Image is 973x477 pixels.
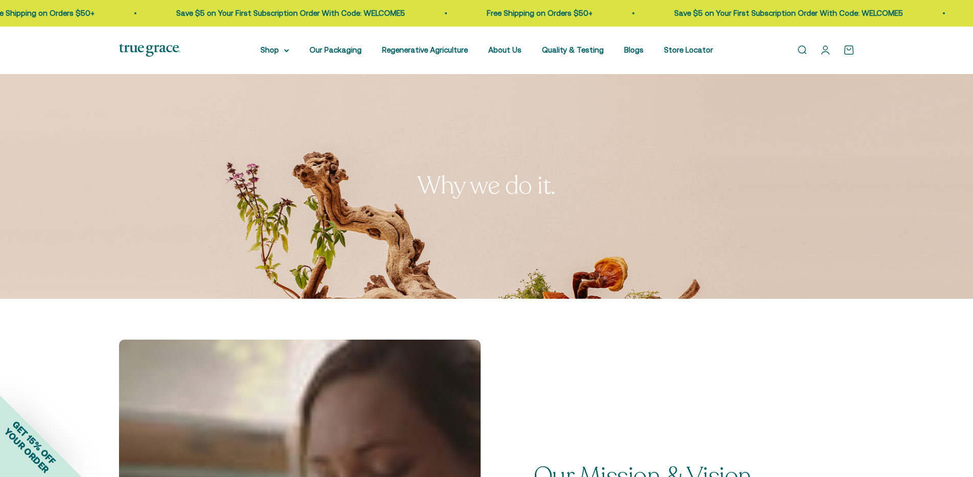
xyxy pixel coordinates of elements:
[260,44,289,56] summary: Shop
[382,45,468,54] a: Regenerative Agriculture
[417,169,556,202] split-lines: Why we do it.
[310,45,362,54] a: Our Packaging
[664,45,713,54] a: Store Locator
[2,426,51,475] span: YOUR ORDER
[624,45,644,54] a: Blogs
[175,7,404,19] p: Save $5 on Your First Subscription Order With Code: WELCOME5
[542,45,604,54] a: Quality & Testing
[486,9,591,17] a: Free Shipping on Orders $50+
[10,419,58,466] span: GET 15% OFF
[673,7,902,19] p: Save $5 on Your First Subscription Order With Code: WELCOME5
[488,45,521,54] a: About Us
